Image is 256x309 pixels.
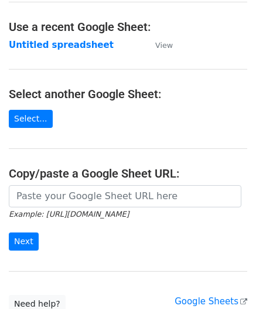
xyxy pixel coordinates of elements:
[9,20,247,34] h4: Use a recent Google Sheet:
[155,41,173,50] small: View
[144,40,173,50] a: View
[9,40,114,50] a: Untitled spreadsheet
[9,232,39,251] input: Next
[175,296,247,307] a: Google Sheets
[9,110,53,128] a: Select...
[197,253,256,309] iframe: Chat Widget
[9,87,247,101] h4: Select another Google Sheet:
[9,185,241,207] input: Paste your Google Sheet URL here
[9,210,129,218] small: Example: [URL][DOMAIN_NAME]
[9,166,247,180] h4: Copy/paste a Google Sheet URL:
